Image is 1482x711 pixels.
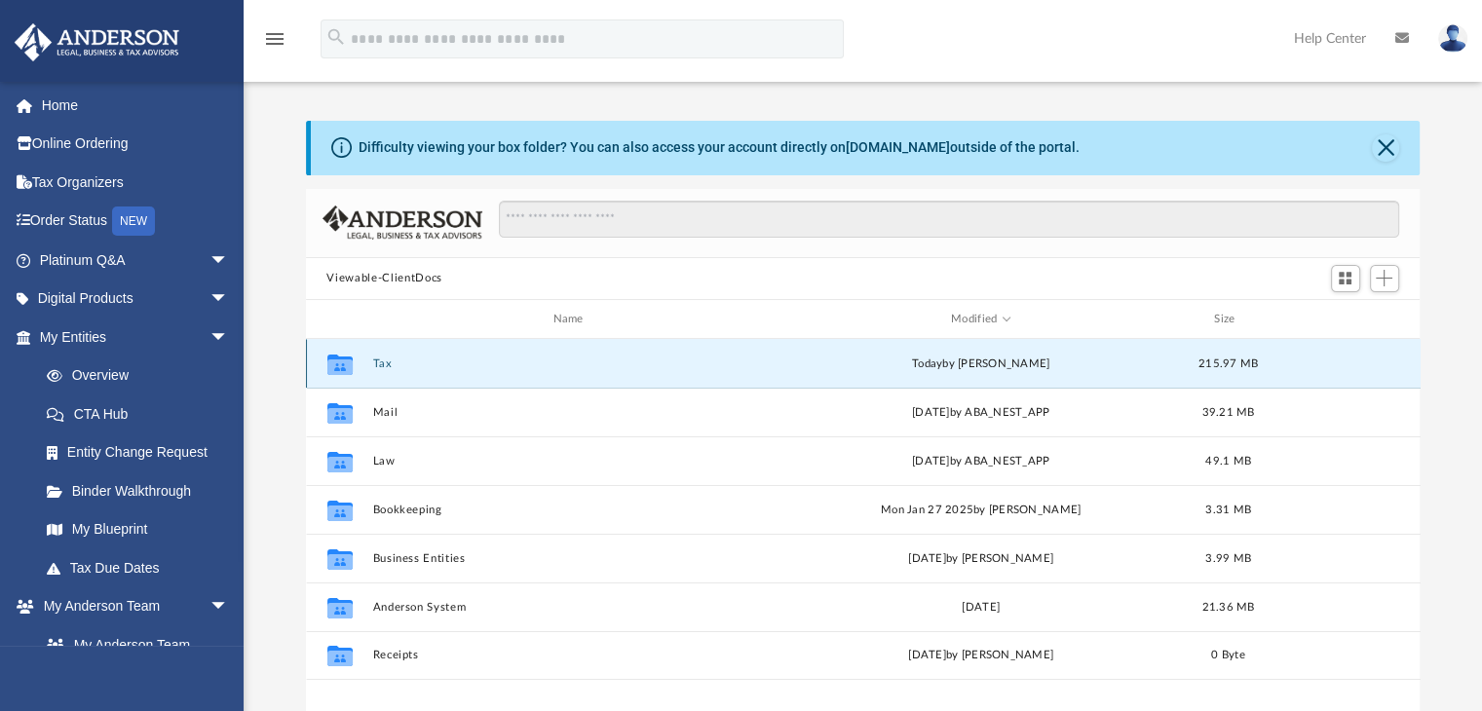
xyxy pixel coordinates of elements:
[27,394,258,433] a: CTA Hub
[27,548,258,587] a: Tax Due Dates
[1205,505,1251,515] span: 3.31 MB
[780,599,1180,617] div: [DATE]
[27,625,239,664] a: My Anderson Team
[325,26,347,48] i: search
[209,241,248,281] span: arrow_drop_down
[14,241,258,280] a: Platinum Q&Aarrow_drop_down
[1438,24,1467,53] img: User Pic
[371,311,772,328] div: Name
[14,202,258,242] a: Order StatusNEW
[14,587,248,626] a: My Anderson Teamarrow_drop_down
[14,86,258,125] a: Home
[112,206,155,236] div: NEW
[1211,651,1245,661] span: 0 Byte
[1370,265,1399,292] button: Add
[780,550,1180,568] div: [DATE] by [PERSON_NAME]
[911,358,941,369] span: today
[1275,311,1412,328] div: id
[1331,265,1360,292] button: Switch to Grid View
[14,318,258,356] a: My Entitiesarrow_drop_down
[1205,553,1251,564] span: 3.99 MB
[209,280,248,319] span: arrow_drop_down
[14,163,258,202] a: Tax Organizers
[780,311,1181,328] div: Modified
[846,139,950,155] a: [DOMAIN_NAME]
[372,601,772,614] button: Anderson System
[372,455,772,468] button: Law
[372,504,772,516] button: Bookkeeping
[27,471,258,510] a: Binder Walkthrough
[780,404,1180,422] div: [DATE] by ABA_NEST_APP
[359,137,1080,158] div: Difficulty viewing your box folder? You can also access your account directly on outside of the p...
[780,502,1180,519] div: Mon Jan 27 2025 by [PERSON_NAME]
[1205,456,1251,467] span: 49.1 MB
[780,453,1180,470] div: [DATE] by ABA_NEST_APP
[263,27,286,51] i: menu
[14,280,258,318] a: Digital Productsarrow_drop_down
[1372,134,1399,162] button: Close
[372,406,772,419] button: Mail
[326,270,441,287] button: Viewable-ClientDocs
[27,356,258,395] a: Overview
[499,201,1398,238] input: Search files and folders
[1197,358,1257,369] span: 215.97 MB
[372,650,772,662] button: Receipts
[27,510,248,549] a: My Blueprint
[263,37,286,51] a: menu
[9,23,185,61] img: Anderson Advisors Platinum Portal
[209,318,248,357] span: arrow_drop_down
[372,357,772,370] button: Tax
[1201,407,1254,418] span: 39.21 MB
[14,125,258,164] a: Online Ordering
[1189,311,1267,328] div: Size
[372,552,772,565] button: Business Entities
[1201,602,1254,613] span: 21.36 MB
[780,355,1180,373] div: by [PERSON_NAME]
[27,433,258,472] a: Entity Change Request
[209,587,248,627] span: arrow_drop_down
[780,648,1180,665] div: [DATE] by [PERSON_NAME]
[314,311,362,328] div: id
